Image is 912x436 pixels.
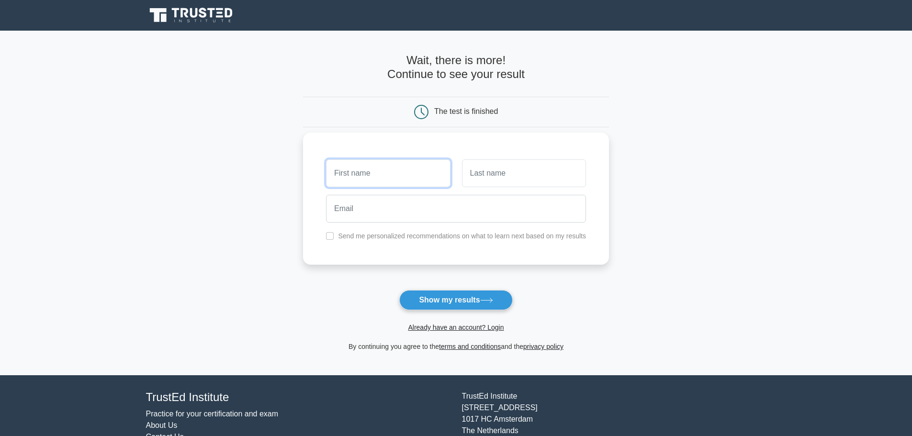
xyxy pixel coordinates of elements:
[338,232,586,240] label: Send me personalized recommendations on what to learn next based on my results
[146,421,178,429] a: About Us
[523,343,563,350] a: privacy policy
[297,341,615,352] div: By continuing you agree to the and the
[326,159,450,187] input: First name
[408,324,504,331] a: Already have an account? Login
[303,54,609,81] h4: Wait, there is more! Continue to see your result
[434,107,498,115] div: The test is finished
[326,195,586,223] input: Email
[462,159,586,187] input: Last name
[146,410,279,418] a: Practice for your certification and exam
[399,290,512,310] button: Show my results
[146,391,450,404] h4: TrustEd Institute
[439,343,501,350] a: terms and conditions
